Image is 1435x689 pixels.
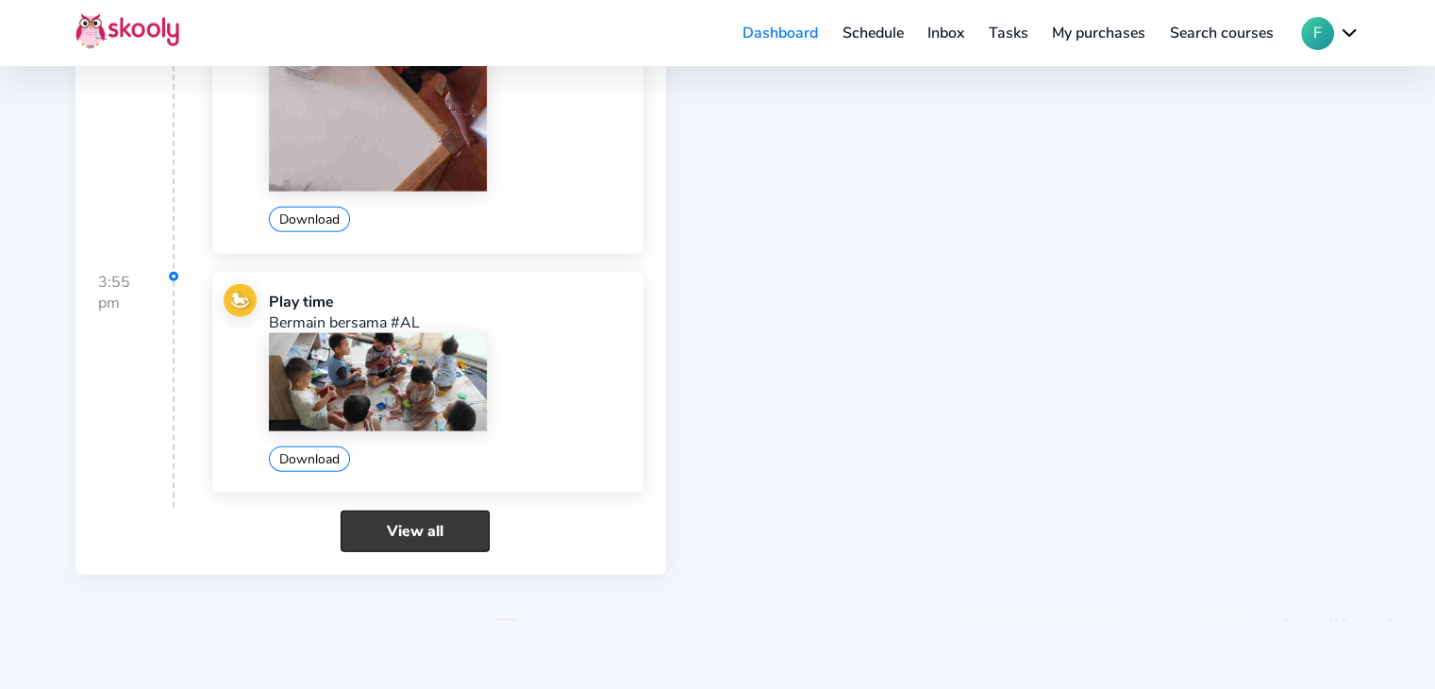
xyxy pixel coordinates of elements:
[1040,18,1158,48] a: My purchases
[269,312,631,333] p: Bermain bersama #AL
[269,207,350,232] button: Download
[1301,17,1360,50] button: Fchevron down outline
[269,292,631,312] div: Play time
[830,18,916,48] a: Schedule
[75,12,179,49] img: Skooly
[341,511,490,551] a: View all
[730,18,830,48] a: Dashboard
[98,272,175,508] div: 3:55
[98,293,173,313] div: pm
[269,333,486,431] img: 202412070848115500931045662322111429528484446419202509040855355755201459195439.jpg
[269,446,350,472] button: Download
[976,18,1041,48] a: Tasks
[915,18,976,48] a: Inbox
[224,284,257,317] img: play.jpg
[1158,18,1286,48] a: Search courses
